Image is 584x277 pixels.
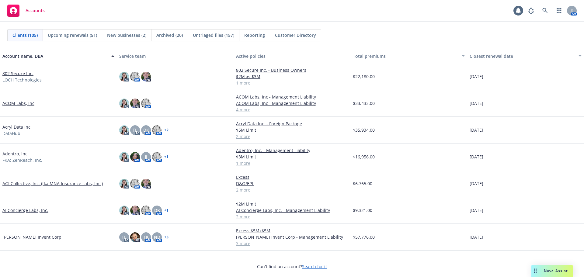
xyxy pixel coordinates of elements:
img: photo [130,99,140,108]
span: [DATE] [470,180,483,187]
span: [DATE] [470,100,483,106]
img: photo [119,125,129,135]
a: $5M Limit [236,127,348,133]
a: + 1 [164,209,169,212]
span: $33,433.00 [353,100,375,106]
a: $2M xs $3M [236,73,348,80]
div: Service team [119,53,231,59]
div: Total premiums [353,53,458,59]
span: TL [133,127,137,133]
a: ACOM Labs, Inc - Management Liability [236,94,348,100]
a: Acryl Data Inc. - Foreign Package [236,120,348,127]
a: Adentro, Inc. - Management Liability [236,147,348,154]
span: FKA: ZenReach, Inc. [2,157,42,163]
span: TL [122,234,127,240]
a: 2 more [236,133,348,140]
span: [DATE] [470,234,483,240]
a: 1 more [236,160,348,166]
img: photo [130,232,140,242]
span: $9,321.00 [353,207,372,213]
img: photo [141,99,151,108]
a: Excess $5Mx$5M [236,227,348,234]
span: [DATE] [470,73,483,80]
span: $6,765.00 [353,180,372,187]
button: Closest renewal date [467,49,584,63]
span: Can't find an account? [257,263,327,270]
button: Nova Assist [531,265,573,277]
span: [DATE] [470,154,483,160]
div: Closest renewal date [470,53,575,59]
a: 4 more [236,106,348,113]
a: 2 more [236,187,348,193]
span: DataHub [2,130,20,137]
a: AGI Collective, Inc. (fka MNA Insurance Labs, Inc.) [2,180,103,187]
a: [PERSON_NAME] Invent Corp - Management Liability [236,234,348,240]
div: Active policies [236,53,348,59]
span: JJ [145,154,147,160]
img: photo [130,206,140,215]
span: Clients (105) [12,32,38,38]
a: 802 Secure Inc. - Business Owners [236,67,348,73]
span: Nova Assist [544,268,568,273]
span: Upcoming renewals (51) [48,32,97,38]
a: Search [539,5,551,17]
span: [DATE] [470,207,483,213]
img: photo [152,152,162,162]
div: Drag to move [531,265,539,277]
img: photo [119,206,129,215]
a: Acryl Data Inc. [2,124,32,130]
a: + 2 [164,128,169,132]
img: photo [141,206,151,215]
a: $2M Limit [236,201,348,207]
span: $57,776.00 [353,234,375,240]
span: New businesses (2) [107,32,146,38]
div: Account name, DBA [2,53,108,59]
a: $3M Limit [236,154,348,160]
a: [PERSON_NAME] Invent Corp [2,234,61,240]
img: photo [119,99,129,108]
img: photo [119,179,129,189]
img: photo [130,152,140,162]
a: Search for it [302,264,327,269]
img: photo [119,72,129,81]
a: $1M Limit [236,254,348,261]
a: ACOM Labs, Inc [2,100,34,106]
a: Excess [236,174,348,180]
span: $22,180.00 [353,73,375,80]
span: LOCH Technologies [2,77,42,83]
span: DK [143,127,149,133]
a: ACOM Labs, Inc - Management Liability [236,100,348,106]
span: $16,956.00 [353,154,375,160]
a: Adentro, Inc. [2,151,29,157]
a: Accounts [5,2,47,19]
a: AI Concierge Labs, Inc. - Management Liability [236,207,348,213]
img: photo [130,179,140,189]
span: Archived (20) [156,32,183,38]
a: AI Concierge Labs, Inc. [2,207,48,213]
a: D&O/EPL [236,180,348,187]
button: Total premiums [350,49,467,63]
a: Switch app [553,5,565,17]
a: + 3 [164,235,169,239]
span: $35,934.00 [353,127,375,133]
span: ND [154,234,160,240]
a: 802 Secure Inc. [2,70,33,77]
img: photo [152,125,162,135]
a: 1 more [236,80,348,86]
a: Report a Bug [525,5,537,17]
a: + 1 [164,155,169,159]
span: Untriaged files (157) [193,32,234,38]
img: photo [141,72,151,81]
button: Service team [117,49,234,63]
a: 2 more [236,213,348,220]
span: Customer Directory [275,32,316,38]
img: photo [141,179,151,189]
a: 3 more [236,240,348,247]
button: Active policies [234,49,350,63]
span: TK [144,234,149,240]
